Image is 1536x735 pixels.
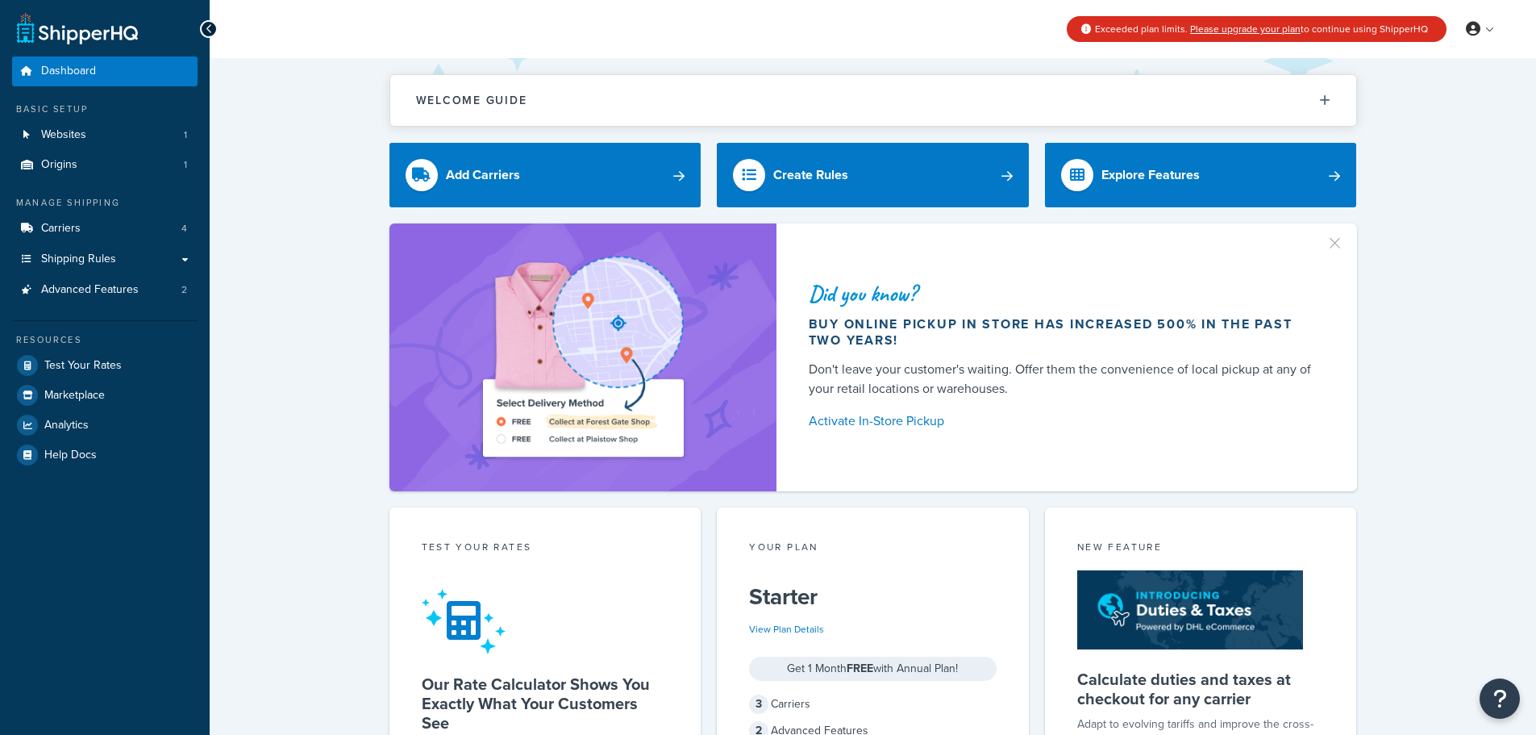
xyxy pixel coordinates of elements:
div: Explore Features [1101,164,1200,186]
li: Advanced Features [12,275,198,305]
a: Marketplace [12,381,198,410]
button: Open Resource Center [1480,679,1520,719]
li: Origins [12,150,198,180]
a: View Plan Details [749,622,824,637]
div: Manage Shipping [12,196,198,210]
a: Advanced Features2 [12,275,198,305]
div: Did you know? [809,282,1318,305]
div: New Feature [1077,540,1325,558]
div: Create Rules [773,164,848,186]
a: Origins1 [12,150,198,180]
span: 1 [184,158,187,172]
a: Shipping Rules [12,244,198,274]
span: Help Docs [44,449,97,462]
img: ad-shirt-map-b0359fc47e01cab431d101c4b569394f6a03f54285957d908178d52f29eb9668.png [437,248,729,467]
h5: Our Rate Calculator Shows You Exactly What Your Customers See [422,674,669,733]
span: Websites [41,128,86,142]
div: Your Plan [749,540,997,558]
span: Marketplace [44,389,105,403]
div: Test your rates [422,540,669,558]
span: Advanced Features [41,283,139,297]
div: Get 1 Month with Annual Plan! [749,657,997,681]
li: Websites [12,120,198,150]
span: Exceeded plan limits. to continue using ShipperHQ [1095,22,1428,36]
a: Activate In-Store Pickup [809,410,1318,432]
a: Analytics [12,411,198,440]
a: Carriers4 [12,214,198,244]
a: Help Docs [12,441,198,470]
a: Test Your Rates [12,351,198,380]
span: 4 [181,222,187,236]
h5: Calculate duties and taxes at checkout for any carrier [1077,670,1325,708]
a: Dashboard [12,56,198,86]
span: 1 [184,128,187,142]
strong: FREE [847,660,873,677]
li: Carriers [12,214,198,244]
span: Carriers [41,222,81,236]
div: Basic Setup [12,102,198,116]
div: Resources [12,333,198,347]
div: Buy online pickup in store has increased 500% in the past two years! [809,316,1318,349]
span: Test Your Rates [44,359,122,373]
div: Add Carriers [446,164,520,186]
span: 3 [749,695,768,714]
a: Please upgrade your plan [1190,22,1301,36]
a: Websites1 [12,120,198,150]
span: Origins [41,158,77,172]
div: Carriers [749,693,997,716]
a: Explore Features [1045,143,1357,207]
span: Dashboard [41,65,96,78]
span: Shipping Rules [41,253,116,266]
span: 2 [181,283,187,297]
a: Create Rules [717,143,1029,207]
h5: Starter [749,584,997,610]
h2: Welcome Guide [416,94,527,106]
div: Don't leave your customer's waiting. Offer them the convenience of local pickup at any of your re... [809,360,1318,399]
button: Welcome Guide [390,75,1356,126]
a: Add Carriers [389,143,701,207]
span: Analytics [44,419,89,432]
